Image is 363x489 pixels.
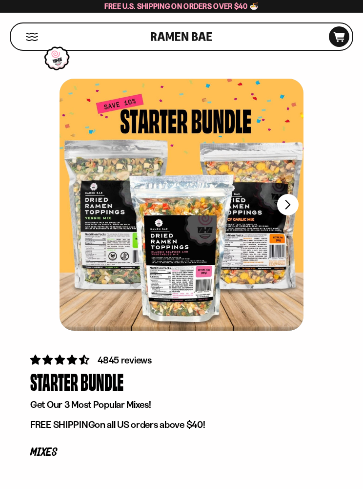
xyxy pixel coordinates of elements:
div: Bundle [81,367,123,396]
button: Next [277,194,299,215]
span: 4.71 stars [30,354,91,366]
div: Starter [30,367,78,396]
p: Mixes [30,448,333,457]
p: Get Our 3 Most Popular Mixes! [30,399,333,411]
span: Free U.S. Shipping on Orders over $40 🍜 [104,1,259,11]
strong: FREE SHIPPING [30,419,95,430]
span: 4845 reviews [98,354,152,366]
button: Mobile Menu Trigger [25,33,39,41]
p: on all US orders above $40! [30,419,333,431]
